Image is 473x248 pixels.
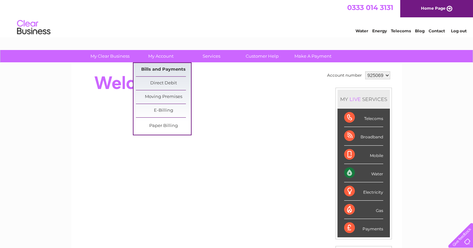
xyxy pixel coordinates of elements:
img: logo.png [17,17,51,38]
a: Customer Help [235,50,290,62]
a: Direct Debit [136,77,191,90]
div: Gas [344,201,383,219]
a: Water [356,28,368,33]
div: Payments [344,219,383,237]
a: Services [184,50,239,62]
a: Contact [429,28,445,33]
a: Log out [451,28,467,33]
td: Account number [325,70,364,81]
a: Blog [415,28,425,33]
div: Broadband [344,127,383,145]
div: Water [344,164,383,182]
a: Moving Premises [136,90,191,104]
a: 0333 014 3131 [347,3,393,12]
div: Telecoms [344,109,383,127]
div: Mobile [344,146,383,164]
a: My Clear Business [82,50,138,62]
div: Clear Business is a trading name of Verastar Limited (registered in [GEOGRAPHIC_DATA] No. 3667643... [79,4,395,32]
a: Energy [372,28,387,33]
a: Telecoms [391,28,411,33]
a: Paper Billing [136,119,191,133]
a: Bills and Payments [136,63,191,76]
a: Make A Payment [285,50,340,62]
div: LIVE [348,96,362,102]
a: My Account [133,50,188,62]
a: E-Billing [136,104,191,117]
div: Electricity [344,182,383,201]
div: MY SERVICES [337,90,390,109]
